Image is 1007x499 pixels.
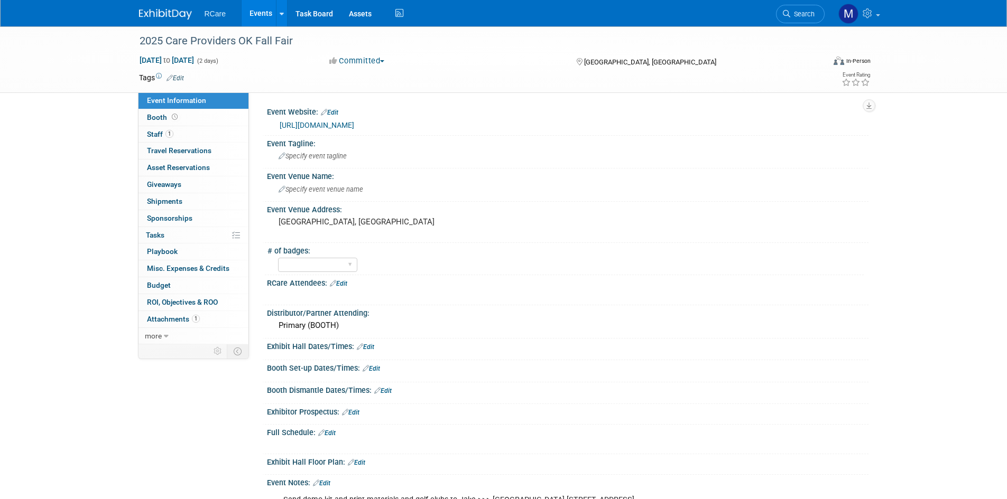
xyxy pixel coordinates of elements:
span: [DATE] [DATE] [139,55,195,65]
span: Event Information [147,96,206,105]
span: 1 [165,130,173,138]
a: Staff1 [138,126,248,143]
a: Edit [374,387,392,394]
div: Event Format [762,55,871,71]
a: Edit [363,365,380,372]
a: Asset Reservations [138,159,248,176]
span: Specify event tagline [279,152,347,160]
div: In-Person [846,57,871,65]
div: Distributor/Partner Attending: [267,305,869,318]
div: Event Website: [267,104,869,118]
span: Booth [147,113,180,121]
a: ROI, Objectives & ROO [138,294,248,310]
a: Edit [348,459,365,466]
div: Exhibitor Prospectus: [267,404,869,418]
a: Giveaways [138,176,248,193]
a: Edit [321,109,338,116]
span: more [145,332,162,340]
div: Event Venue Name: [267,168,869,182]
div: Exhibit Hall Dates/Times: [267,338,869,352]
span: RCare [205,10,226,18]
span: Misc. Expenses & Credits [147,264,229,272]
span: Search [790,10,815,18]
td: Tags [139,72,184,83]
span: Travel Reservations [147,146,211,155]
div: # of badges: [267,243,864,256]
span: Staff [147,130,173,138]
span: to [162,56,172,64]
img: ExhibitDay [139,9,192,20]
a: Search [776,5,825,23]
span: Specify event venue name [279,185,363,193]
a: Booth [138,109,248,126]
div: Event Tagline: [267,136,869,149]
span: Attachments [147,315,200,323]
pre: [GEOGRAPHIC_DATA], [GEOGRAPHIC_DATA] [279,217,506,227]
span: Booth not reserved yet [170,113,180,121]
span: ROI, Objectives & ROO [147,298,218,306]
a: Tasks [138,227,248,243]
a: more [138,328,248,344]
a: Budget [138,277,248,294]
a: Playbook [138,243,248,260]
a: Shipments [138,193,248,210]
span: Asset Reservations [147,163,210,172]
span: Playbook [147,247,178,256]
span: Sponsorships [147,214,192,222]
a: Travel Reservations [138,143,248,159]
a: Edit [342,409,359,416]
a: Edit [330,280,347,287]
div: Booth Set-up Dates/Times: [267,360,869,374]
a: Attachments1 [138,311,248,327]
button: Committed [326,55,389,67]
td: Personalize Event Tab Strip [209,344,227,358]
a: Sponsorships [138,210,248,227]
a: Event Information [138,92,248,109]
span: [GEOGRAPHIC_DATA], [GEOGRAPHIC_DATA] [584,58,716,66]
a: [URL][DOMAIN_NAME] [280,121,354,129]
span: Tasks [146,231,164,239]
span: (2 days) [196,58,218,64]
img: Mila Vasquez [838,4,858,24]
div: Event Venue Address: [267,202,869,215]
div: 2025 Care Providers OK Fall Fair [136,32,809,51]
a: Edit [313,479,330,487]
a: Misc. Expenses & Credits [138,260,248,277]
div: Booth Dismantle Dates/Times: [267,382,869,396]
div: Event Notes: [267,475,869,488]
td: Toggle Event Tabs [227,344,248,358]
a: Edit [357,343,374,351]
img: Format-Inperson.png [834,57,844,65]
a: Edit [167,74,184,82]
span: 1 [192,315,200,323]
div: Primary (BOOTH) [275,317,861,334]
span: Giveaways [147,180,181,189]
div: Event Rating [842,72,870,78]
span: Budget [147,281,171,289]
div: Exhibit Hall Floor Plan: [267,454,869,468]
div: RCare Attendees: [267,275,869,289]
a: Edit [318,429,336,437]
div: Full Schedule: [267,425,869,438]
span: Shipments [147,197,182,205]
